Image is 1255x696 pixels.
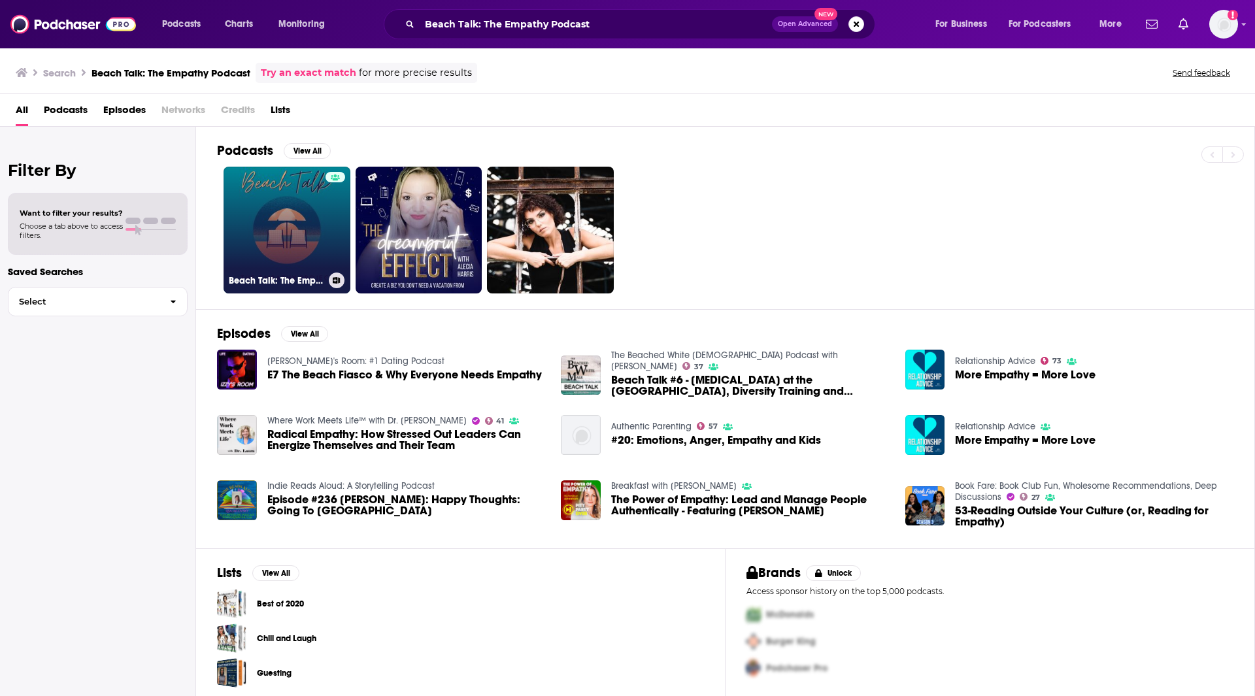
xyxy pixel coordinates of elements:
[709,423,718,429] span: 57
[153,14,218,35] button: open menu
[10,12,136,37] img: Podchaser - Follow, Share and Rate Podcasts
[1169,67,1234,78] button: Send feedback
[1052,358,1062,364] span: 73
[611,435,821,446] a: #20: Emotions, Anger, Empathy and Kids
[746,586,1233,596] p: Access sponsor history on the top 5,000 podcasts.
[8,161,188,180] h2: Filter By
[267,494,546,516] a: Episode #236 Lisa Jacovsky: Happy Thoughts: Going To The Beach
[611,494,890,516] a: The Power of Empathy: Lead and Manage People Authentically - Featuring Elia Nichols
[1209,10,1238,39] span: Logged in as AtriaBooks
[935,15,987,33] span: For Business
[216,14,261,35] a: Charts
[267,494,546,516] span: Episode #236 [PERSON_NAME]: Happy Thoughts: Going To [GEOGRAPHIC_DATA]
[261,65,356,80] a: Try an exact match
[905,350,945,389] img: More Empathy = More Love
[905,486,945,526] img: 53-Reading Outside Your Culture (or, Reading for Empathy)
[766,636,816,647] span: Burger King
[697,422,718,430] a: 57
[217,350,257,389] a: E7 The Beach Fiasco & Why Everyone Needs Empathy
[267,369,542,380] a: E7 The Beach Fiasco & Why Everyone Needs Empathy
[955,421,1035,432] a: Relationship Advice
[221,99,255,126] span: Credits
[905,415,945,455] a: More Empathy = More Love
[217,658,246,688] a: Guesting
[284,143,331,159] button: View All
[926,14,1003,35] button: open menu
[267,480,435,491] a: Indie Reads Aloud: A Storytelling Podcast
[271,99,290,126] a: Lists
[694,364,703,370] span: 37
[92,67,250,79] h3: Beach Talk: The Empathy Podcast
[496,418,504,424] span: 41
[955,356,1035,367] a: Relationship Advice
[1041,357,1062,365] a: 73
[161,99,205,126] span: Networks
[1031,495,1040,501] span: 27
[217,325,271,342] h2: Episodes
[611,494,890,516] span: The Power of Empathy: Lead and Manage People Authentically - Featuring [PERSON_NAME]
[267,356,444,367] a: Izzy's Room: #1 Dating Podcast
[814,8,838,20] span: New
[561,356,601,395] a: Beach Talk #6 - Covid at the White House, Diversity Training and Norman Vincent Peal
[103,99,146,126] a: Episodes
[955,435,1096,446] span: More Empathy = More Love
[1209,10,1238,39] img: User Profile
[741,655,766,682] img: Third Pro Logo
[217,589,246,618] a: Best of 2020
[257,631,316,646] a: Chill and Laugh
[269,14,342,35] button: open menu
[766,609,814,620] span: McDonalds
[8,265,188,278] p: Saved Searches
[1228,10,1238,20] svg: Add a profile image
[43,67,76,79] h3: Search
[611,374,890,397] span: Beach Talk #6 - [MEDICAL_DATA] at the [GEOGRAPHIC_DATA], Diversity Training and [PERSON_NAME]
[955,505,1233,527] a: 53-Reading Outside Your Culture (or, Reading for Empathy)
[44,99,88,126] a: Podcasts
[1090,14,1138,35] button: open menu
[225,15,253,33] span: Charts
[955,369,1096,380] a: More Empathy = More Love
[217,325,328,342] a: EpisodesView All
[257,666,292,680] a: Guesting
[278,15,325,33] span: Monitoring
[778,21,832,27] span: Open Advanced
[16,99,28,126] a: All
[267,429,546,451] span: Radical Empathy: How Stressed Out Leaders Can Energize Themselves and Their Team
[746,565,801,581] h2: Brands
[217,480,257,520] a: Episode #236 Lisa Jacovsky: Happy Thoughts: Going To The Beach
[217,623,246,653] a: Chill and Laugh
[1020,493,1040,501] a: 27
[611,374,890,397] a: Beach Talk #6 - Covid at the White House, Diversity Training and Norman Vincent Peal
[611,480,737,491] a: Breakfast with Stephen
[8,287,188,316] button: Select
[396,9,888,39] div: Search podcasts, credits, & more...
[741,601,766,628] img: First Pro Logo
[252,565,299,581] button: View All
[1173,13,1194,35] a: Show notifications dropdown
[1099,15,1122,33] span: More
[8,297,159,306] span: Select
[420,14,772,35] input: Search podcasts, credits, & more...
[281,326,328,342] button: View All
[806,565,862,581] button: Unlock
[217,565,242,581] h2: Lists
[741,628,766,655] img: Second Pro Logo
[561,415,601,455] img: #20: Emotions, Anger, Empathy and Kids
[224,167,350,293] a: Beach Talk: The Empathy Project
[766,663,828,674] span: Podchaser Pro
[217,565,299,581] a: ListsView All
[267,415,467,426] a: Where Work Meets Life™ with Dr. Laura
[20,222,123,240] span: Choose a tab above to access filters.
